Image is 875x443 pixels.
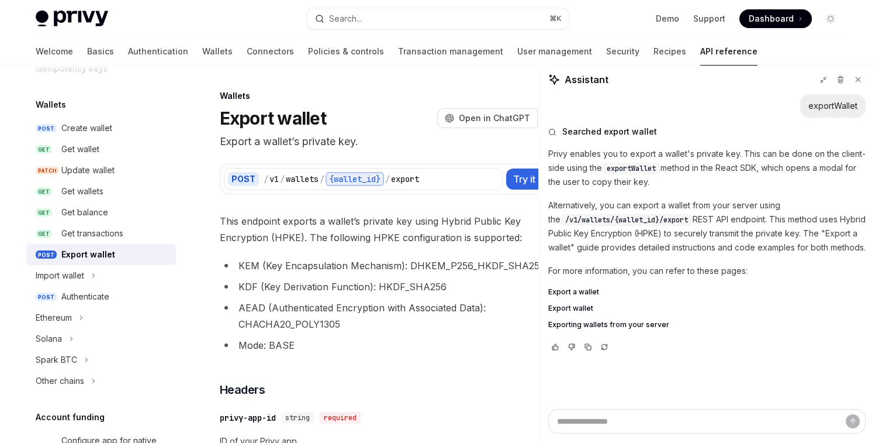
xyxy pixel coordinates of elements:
span: GET [36,145,52,154]
div: Get wallets [61,184,103,198]
div: Create wallet [61,121,112,135]
span: GET [36,229,52,238]
span: Try it [513,172,535,186]
div: exportWallet [808,100,857,112]
p: For more information, you can refer to these pages: [548,264,866,278]
h5: Account funding [36,410,105,424]
button: Solana [26,328,79,349]
div: Export wallet [61,248,115,262]
div: wallets [286,173,319,185]
h5: Wallets [36,98,66,112]
a: Security [606,37,639,66]
span: ⌘ K [549,14,562,23]
span: Assistant [565,73,608,87]
span: Export a wallet [548,287,599,297]
button: Vote that response was not good [565,341,579,353]
p: Privy enables you to export a wallet's private key. This can be done on the client-side using the... [548,147,866,189]
a: Authentication [128,37,188,66]
div: / [385,173,390,185]
a: Export wallet [548,304,866,313]
span: Export wallet [548,304,593,313]
span: POST [36,293,57,301]
span: GET [36,208,52,217]
button: Try it [506,169,553,190]
span: POST [36,250,57,259]
a: Exporting wallets from your server [548,320,866,329]
a: GETGet wallet [26,139,176,160]
a: Transaction management [398,37,503,66]
a: Export a wallet [548,287,866,297]
button: Send message [846,414,860,428]
div: Ethereum [36,311,72,325]
button: Vote that response was good [548,341,562,353]
span: /v1/wallets/{wallet_id}/export [565,215,688,225]
a: Dashboard [739,9,812,28]
div: Solana [36,332,62,346]
div: export [391,173,419,185]
button: Other chains [26,370,102,392]
li: AEAD (Authenticated Encryption with Associated Data): CHACHA20_POLY1305 [220,300,557,332]
div: Get balance [61,205,108,219]
span: GET [36,187,52,196]
div: Wallets [220,90,557,102]
img: light logo [36,11,108,27]
a: Demo [656,13,679,25]
span: Exporting wallets from your server [548,320,669,329]
a: Basics [87,37,114,66]
a: Wallets [202,37,233,66]
a: Recipes [653,37,686,66]
textarea: Ask a question... [548,409,866,434]
a: GETGet transactions [26,223,176,244]
button: Spark BTC [26,349,95,370]
span: Open in ChatGPT [459,112,530,124]
a: Support [693,13,725,25]
p: Export a wallet’s private key. [220,133,557,150]
div: Other chains [36,374,84,388]
div: POST [228,172,259,186]
div: {wallet_id} [326,172,384,186]
a: GETGet wallets [26,181,176,202]
li: KDF (Key Derivation Function): HKDF_SHA256 [220,279,557,295]
a: GETGet balance [26,202,176,223]
div: v1 [269,173,279,185]
button: Copy chat response [581,341,595,353]
a: Policies & controls [308,37,384,66]
span: PATCH [36,166,59,175]
div: Authenticate [61,290,109,304]
a: API reference [700,37,758,66]
button: Reload last chat [597,341,611,353]
span: POST [36,124,57,133]
div: Import wallet [36,269,84,283]
a: Welcome [36,37,73,66]
div: / [280,173,285,185]
div: Get wallet [61,142,99,156]
button: Ethereum [26,307,89,328]
a: POSTExport wallet [26,244,176,265]
h1: Export wallet [220,108,326,129]
button: Searched export wallet [548,126,866,138]
span: This endpoint exports a wallet’s private key using Hybrid Public Key Encryption (HPKE). The follo... [220,213,557,246]
a: User management [517,37,592,66]
a: Connectors [247,37,294,66]
div: Get transactions [61,226,123,241]
span: Searched export wallet [562,126,657,138]
li: KEM (Key Encapsulation Mechanism): DHKEM_P256_HKDF_SHA256 [220,257,557,274]
li: Mode: BASE [220,337,557,353]
p: Alternatively, you can export a wallet from your server using the REST API endpoint. This method ... [548,198,866,255]
span: exportWallet [607,164,656,173]
a: PATCHUpdate wallet [26,160,176,181]
button: Search...⌘K [307,8,569,29]
div: / [320,173,324,185]
span: Dashboard [749,13,794,25]
button: Import wallet [26,265,102,286]
div: Search... [329,12,362,26]
div: Spark BTC [36,353,77,367]
button: Toggle dark mode [821,9,840,28]
div: / [264,173,268,185]
a: POSTCreate wallet [26,118,176,139]
span: Headers [220,382,265,398]
div: Update wallet [61,163,115,177]
a: POSTAuthenticate [26,286,176,307]
button: Open in ChatGPT [437,108,537,128]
